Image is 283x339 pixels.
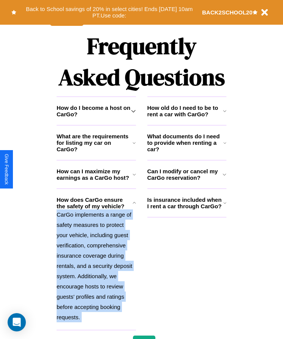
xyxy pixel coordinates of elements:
[57,27,226,97] h1: Frequently Asked Questions
[147,168,223,181] h3: Can I modify or cancel my CarGo reservation?
[57,196,133,209] h3: How does CarGo ensure the safety of my vehicle?
[16,4,202,21] button: Back to School savings of 20% in select cities! Ends [DATE] 10am PT.Use code:
[147,105,223,117] h3: How old do I need to be to rent a car with CarGo?
[57,105,131,117] h3: How do I become a host on CarGo?
[202,9,253,16] b: BACK2SCHOOL20
[57,133,133,152] h3: What are the requirements for listing my car on CarGo?
[57,209,136,322] p: CarGo implements a range of safety measures to protect your vehicle, including guest verification...
[57,168,133,181] h3: How can I maximize my earnings as a CarGo host?
[147,196,223,209] h3: Is insurance included when I rent a car through CarGo?
[4,154,9,185] div: Give Feedback
[147,133,224,152] h3: What documents do I need to provide when renting a car?
[8,313,26,331] div: Open Intercom Messenger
